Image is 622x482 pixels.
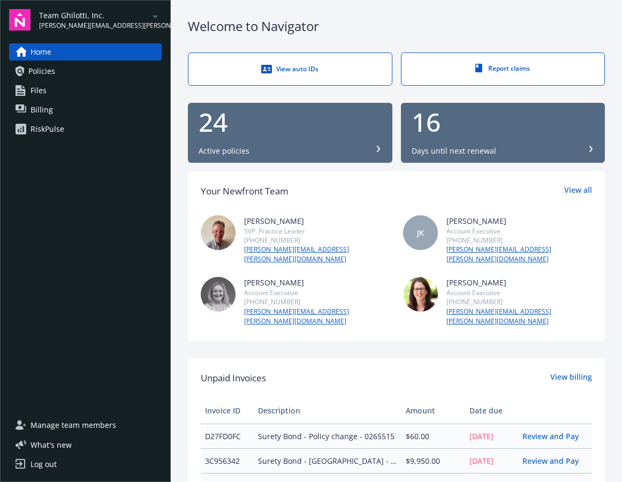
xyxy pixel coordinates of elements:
[9,9,31,31] img: navigator-logo.svg
[244,297,390,306] div: [PHONE_NUMBER]
[149,10,162,22] a: arrowDropDown
[201,398,254,424] th: Invoice ID
[31,456,57,473] div: Log out
[423,64,583,73] div: Report claims
[188,103,392,163] button: 24Active policies
[401,103,605,163] button: 16Days until next renewal
[465,398,518,424] th: Date due
[199,109,382,135] div: 24
[244,227,390,236] div: SVP, Practice Leader
[31,43,51,61] span: Home
[244,215,390,227] div: [PERSON_NAME]
[9,82,162,99] a: Files
[9,417,162,434] a: Manage team members
[28,63,55,80] span: Policies
[446,227,593,236] div: Account Executive
[446,277,593,288] div: [PERSON_NAME]
[258,455,398,466] span: Surety Bond - [GEOGRAPHIC_DATA] - [GEOGRAPHIC_DATA] Tank Transmission Main - 0265518
[39,9,162,31] button: Team Ghilotti, Inc.[PERSON_NAME][EMAIL_ADDRESS][PERSON_NAME][DOMAIN_NAME]arrowDropDown
[244,245,390,264] a: [PERSON_NAME][EMAIL_ADDRESS][PERSON_NAME][DOMAIN_NAME]
[446,236,593,245] div: [PHONE_NUMBER]
[446,215,593,227] div: [PERSON_NAME]
[199,146,249,156] div: Active policies
[39,10,149,21] span: Team Ghilotti, Inc.
[201,371,266,385] span: Unpaid Invoices
[31,417,116,434] span: Manage team members
[31,120,64,138] div: RiskPulse
[446,245,593,264] a: [PERSON_NAME][EMAIL_ADDRESS][PERSON_NAME][DOMAIN_NAME]
[210,64,370,74] div: View auto IDs
[254,398,402,424] th: Description
[9,101,162,118] a: Billing
[564,184,592,198] a: View all
[201,215,236,250] img: photo
[244,288,390,297] div: Account Executive
[446,297,593,306] div: [PHONE_NUMBER]
[412,146,496,156] div: Days until next renewal
[465,424,518,448] td: [DATE]
[403,277,438,312] img: photo
[412,109,595,135] div: 16
[9,120,162,138] a: RiskPulse
[522,431,587,441] a: Review and Pay
[201,448,254,473] td: 3C956342
[9,63,162,80] a: Policies
[201,424,254,448] td: D27FD0FC
[201,184,289,198] div: Your Newfront Team
[244,307,390,326] a: [PERSON_NAME][EMAIL_ADDRESS][PERSON_NAME][DOMAIN_NAME]
[31,101,53,118] span: Billing
[446,307,593,326] a: [PERSON_NAME][EMAIL_ADDRESS][PERSON_NAME][DOMAIN_NAME]
[31,439,72,450] span: What ' s new
[417,227,424,238] span: JK
[9,439,89,450] button: What's new
[244,236,390,245] div: [PHONE_NUMBER]
[31,82,47,99] span: Files
[401,398,465,424] th: Amount
[188,52,392,86] a: View auto IDs
[465,448,518,473] td: [DATE]
[39,21,149,31] span: [PERSON_NAME][EMAIL_ADDRESS][PERSON_NAME][DOMAIN_NAME]
[201,277,236,312] img: photo
[244,277,390,288] div: [PERSON_NAME]
[258,431,398,442] span: Surety Bond - Policy change - 0265515
[188,17,605,35] div: Welcome to Navigator
[401,448,465,473] td: $9,950.00
[401,52,605,86] a: Report claims
[522,456,587,466] a: Review and Pay
[446,288,593,297] div: Account Executive
[550,371,592,385] a: View billing
[9,43,162,61] a: Home
[401,424,465,448] td: $60.00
